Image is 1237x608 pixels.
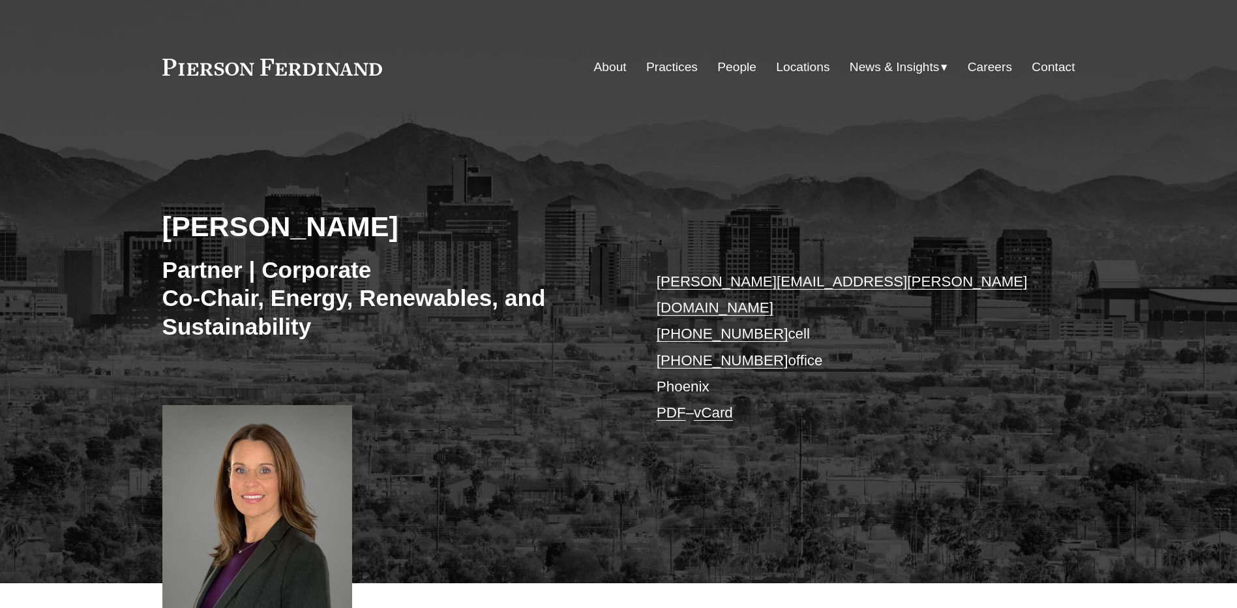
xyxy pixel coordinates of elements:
[162,256,619,341] h3: Partner | Corporate Co-Chair, Energy, Renewables, and Sustainability
[657,404,686,421] a: PDF
[594,55,627,80] a: About
[657,273,1028,316] a: [PERSON_NAME][EMAIL_ADDRESS][PERSON_NAME][DOMAIN_NAME]
[657,352,788,369] a: [PHONE_NUMBER]
[657,326,788,342] a: [PHONE_NUMBER]
[850,55,948,80] a: folder dropdown
[717,55,756,80] a: People
[162,209,619,243] h2: [PERSON_NAME]
[850,56,940,79] span: News & Insights
[646,55,698,80] a: Practices
[776,55,829,80] a: Locations
[1032,55,1075,80] a: Contact
[694,404,733,421] a: vCard
[657,269,1037,427] p: cell office Phoenix –
[968,55,1012,80] a: Careers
